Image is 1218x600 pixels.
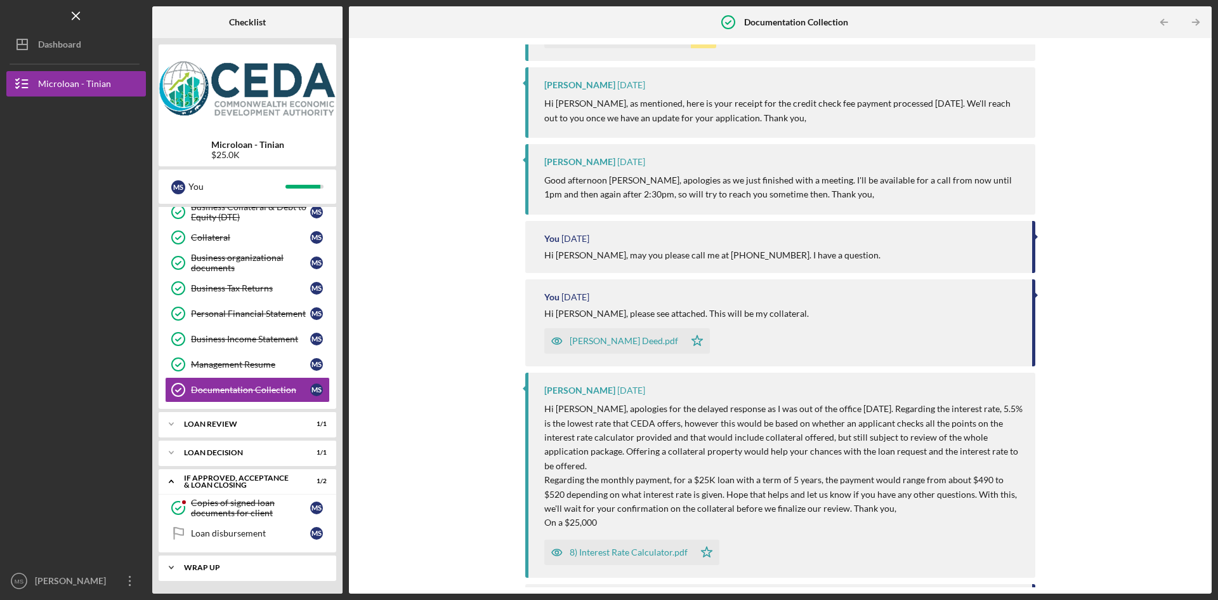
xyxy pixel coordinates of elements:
div: Personal Financial Statement [191,309,310,319]
time: 2025-03-05 00:33 [561,234,589,244]
div: $25.0K [211,150,284,160]
div: Hi [PERSON_NAME], please see attached. This will be my collateral. [544,309,809,319]
div: M S [310,527,323,540]
b: Documentation Collection [744,17,848,27]
div: 1 / 2 [304,477,327,485]
div: Microloan - Tinian [38,71,111,100]
img: Product logo [159,51,336,127]
div: Copies of signed loan documents for client [191,498,310,518]
div: 1 / 1 [304,449,327,457]
button: Microloan - Tinian [6,71,146,97]
div: Business Income Statement [191,334,310,344]
div: [PERSON_NAME] [544,157,615,167]
div: M S [310,282,323,295]
div: M S [310,333,323,345]
div: Business organizational documents [191,253,310,273]
div: M S [310,257,323,269]
div: M S [310,307,323,320]
button: MS[PERSON_NAME] [6,568,146,594]
p: Good afternoon [PERSON_NAME], apologies as we just finished with a meeting. I'll be available for... [544,173,1023,202]
div: M S [310,231,323,244]
p: Regarding the monthly payment, for a $25K loan with a term of 5 years, the payment would range fr... [544,473,1023,516]
div: [PERSON_NAME] Deed.pdf [570,336,678,346]
div: 1 / 1 [304,420,327,428]
button: 8) Interest Rate Calculator.pdf [544,540,719,565]
time: 2025-03-04 01:47 [617,385,645,396]
b: Checklist [229,17,266,27]
div: 8) Interest Rate Calculator.pdf [570,547,688,557]
a: Documentation CollectionMS [165,377,330,403]
time: 2025-03-04 23:10 [561,292,589,302]
a: CollateralMS [165,225,330,250]
div: You [544,234,560,244]
p: Hi [PERSON_NAME], apologies for the delayed response as I was out of the office [DATE]. Regarding... [544,402,1023,473]
time: 2025-03-06 04:21 [617,80,645,90]
a: Management ResumeMS [165,352,330,377]
time: 2025-03-05 02:11 [617,157,645,167]
div: You [188,176,285,197]
div: Business Tax Returns [191,283,310,293]
text: MS [15,578,23,585]
div: If approved, acceptance & loan closing [184,474,295,489]
div: [PERSON_NAME] [32,568,114,597]
button: Dashboard [6,32,146,57]
a: Loan disbursementMS [165,521,330,546]
div: M S [310,383,323,396]
div: Business Collateral & Debt to Equity (DTE) [191,202,310,222]
a: Personal Financial StatementMS [165,301,330,326]
a: Business Collateral & Debt to Equity (DTE)MS [165,199,330,225]
div: Hi [PERSON_NAME], may you please call me at [PHONE_NUMBER]. I have a question. [544,250,881,260]
div: Dashboard [38,32,81,60]
div: M S [310,206,323,218]
div: Loan decision [184,449,295,457]
p: Hi [PERSON_NAME], as mentioned, here is your receipt for the credit check fee payment processed [... [544,97,1023,125]
button: [PERSON_NAME] Deed.pdf [544,328,710,354]
p: On a $25,000 [544,516,1023,530]
div: Collateral [191,232,310,243]
div: You [544,292,560,302]
div: M S [310,358,323,371]
div: Management Resume [191,359,310,370]
div: Wrap up [184,564,320,571]
a: Business Income StatementMS [165,326,330,352]
div: Loan disbursement [191,528,310,538]
b: Microloan - Tinian [211,140,284,150]
div: [PERSON_NAME] [544,80,615,90]
a: Business Tax ReturnsMS [165,276,330,301]
div: Documentation Collection [191,385,310,395]
div: M S [171,180,185,194]
div: Loan Review [184,420,295,428]
a: Business organizational documentsMS [165,250,330,276]
div: [PERSON_NAME] [544,385,615,396]
div: M S [310,502,323,514]
a: Copies of signed loan documents for clientMS [165,495,330,521]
